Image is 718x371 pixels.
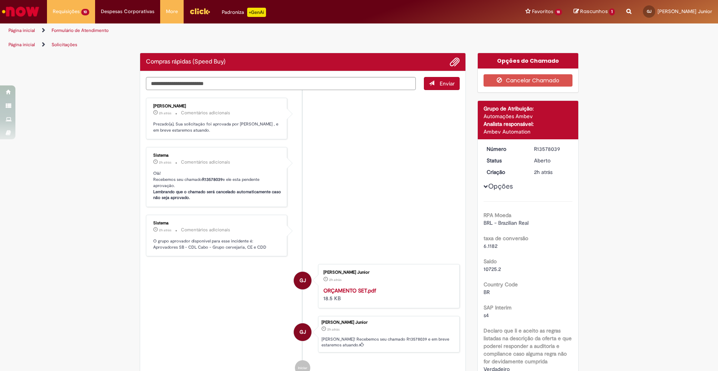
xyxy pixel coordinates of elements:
span: Rascunhos [580,8,608,15]
span: 2h atrás [159,228,171,232]
span: Enviar [440,80,455,87]
span: Requisições [53,8,80,15]
span: 2h atrás [159,111,171,115]
textarea: Digite sua mensagem aqui... [146,77,416,90]
div: [PERSON_NAME] [153,104,281,109]
p: Olá! Recebemos seu chamado e ele esta pendente aprovação. [153,170,281,201]
span: Despesas Corporativas [101,8,154,15]
div: Padroniza [222,8,266,17]
span: Favoritos [532,8,553,15]
time: 29/09/2025 16:09:09 [329,277,341,282]
div: 18.5 KB [323,287,452,302]
time: 29/09/2025 16:09:18 [327,327,340,332]
span: GJ [300,323,306,341]
b: Saldo [484,258,497,265]
div: [PERSON_NAME] Junior [323,270,452,275]
li: Genivaldo Maia Do Nascimento Junior [146,316,460,353]
p: [PERSON_NAME]! Recebemos seu chamado R13578039 e em breve estaremos atuando. [321,336,455,348]
span: 6.1182 [484,242,497,249]
span: BR [484,289,490,296]
b: SAP Interim [484,304,512,311]
div: 29/09/2025 16:09:18 [534,168,570,176]
div: Ambev Automation [484,128,572,135]
b: Country Code [484,281,518,288]
a: Solicitações [52,42,77,48]
span: More [166,8,178,15]
time: 29/09/2025 16:09:18 [534,169,552,175]
span: 10 [81,9,89,15]
span: 2h atrás [534,169,552,175]
small: Comentários adicionais [181,227,230,233]
button: Cancelar Chamado [484,74,572,87]
p: Prezado(a), Sua solicitação foi aprovada por [PERSON_NAME] , e em breve estaremos atuando. [153,121,281,133]
b: Lembrando que o chamado será cancelado automaticamente caso não seja aprovado. [153,189,282,201]
div: Analista responsável: [484,120,572,128]
span: [PERSON_NAME] Junior [658,8,712,15]
div: Opções do Chamado [478,53,578,69]
ul: Trilhas de página [6,38,473,52]
p: +GenAi [247,8,266,17]
b: Declaro que li e aceito as regras listadas na descrição da oferta e que poderei responder a audit... [484,327,572,365]
div: Grupo de Atribuição: [484,105,572,112]
dt: Número [481,145,528,153]
time: 29/09/2025 16:09:32 [159,160,171,165]
a: Formulário de Atendimento [52,27,109,33]
a: Rascunhos [574,8,615,15]
b: RPA Moeda [484,212,511,219]
span: BRL - Brazilian Real [484,219,529,226]
div: R13578039 [534,145,570,153]
img: ServiceNow [1,4,40,19]
dt: Status [481,157,528,164]
span: 10725.2 [484,266,501,272]
b: R13578039 [202,177,223,182]
time: 29/09/2025 16:10:30 [159,111,171,115]
div: Sistema [153,221,281,226]
h2: Compras rápidas (Speed Buy) Histórico de tíquete [146,58,226,65]
time: 29/09/2025 16:09:26 [159,228,171,232]
div: Automações Ambev [484,112,572,120]
span: 2h atrás [327,327,340,332]
b: taxa de conversão [484,235,528,242]
small: Comentários adicionais [181,110,230,116]
div: Sistema [153,153,281,158]
span: 1 [609,8,615,15]
div: Genivaldo Maia Do Nascimento Junior [294,323,311,341]
span: GJ [647,9,651,14]
span: GJ [300,271,306,290]
div: [PERSON_NAME] Junior [321,320,455,325]
div: Genivaldo Maia Do Nascimento Junior [294,272,311,289]
button: Enviar [424,77,460,90]
button: Adicionar anexos [450,57,460,67]
span: 2h atrás [329,277,341,282]
span: 2h atrás [159,160,171,165]
ul: Trilhas de página [6,23,473,38]
span: s4 [484,312,489,319]
img: click_logo_yellow_360x200.png [189,5,210,17]
a: Página inicial [8,27,35,33]
div: Aberto [534,157,570,164]
a: Página inicial [8,42,35,48]
span: 18 [555,9,562,15]
small: Comentários adicionais [181,159,230,165]
a: ORÇAMENTO SET.pdf [323,287,376,294]
p: O grupo aprovador disponível para esse incidente é: Aprovadores SB - CDL Cabo - Grupo cervejaria,... [153,238,281,250]
dt: Criação [481,168,528,176]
